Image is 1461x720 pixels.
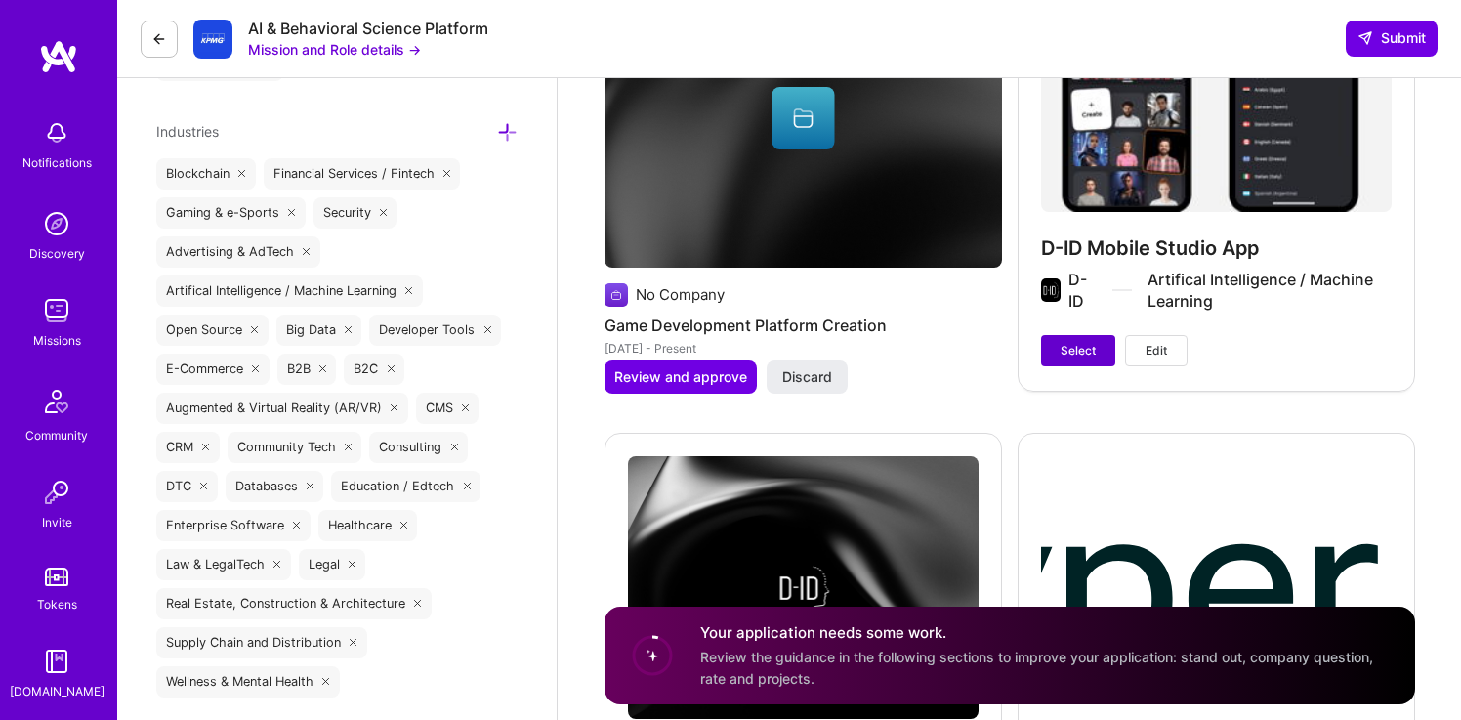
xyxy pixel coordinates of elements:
[226,471,324,502] div: Databases
[156,471,218,502] div: DTC
[349,561,356,569] i: icon Close
[248,39,421,60] button: Mission and Role details →
[369,315,501,346] div: Developer Tools
[288,209,296,217] i: icon Close
[450,444,458,451] i: icon Close
[151,31,167,47] i: icon LeftArrowDark
[156,123,219,140] span: Industries
[345,326,353,334] i: icon Close
[156,354,270,385] div: E-Commerce
[303,248,311,256] i: icon Close
[37,642,76,681] img: guide book
[37,113,76,152] img: bell
[202,444,210,451] i: icon Close
[193,20,232,59] img: Company Logo
[37,473,76,512] img: Invite
[156,197,306,229] div: Gaming & e-Sports
[264,158,461,190] div: Financial Services / Fintech
[45,568,68,586] img: tokens
[1061,342,1096,360] span: Select
[605,360,757,394] button: Review and approve
[37,291,76,330] img: teamwork
[251,326,259,334] i: icon Close
[344,354,404,385] div: B2C
[605,338,1002,359] div: [DATE] - Present
[42,512,72,532] div: Invite
[443,170,451,178] i: icon Close
[387,365,395,373] i: icon Close
[416,393,480,424] div: CMS
[1357,30,1373,46] i: icon SendLight
[156,158,256,190] div: Blockchain
[345,444,353,451] i: icon Close
[1041,335,1115,366] button: Select
[10,681,104,701] div: [DOMAIN_NAME]
[156,432,220,463] div: CRM
[33,330,81,351] div: Missions
[614,367,747,387] span: Review and approve
[380,209,388,217] i: icon Close
[636,284,725,305] div: No Company
[293,522,301,529] i: icon Close
[25,425,88,445] div: Community
[463,483,471,490] i: icon Close
[252,365,260,373] i: icon Close
[22,152,92,173] div: Notifications
[319,365,327,373] i: icon Close
[248,19,488,39] div: AI & Behavioral Science Platform
[276,315,362,346] div: Big Data
[299,549,366,580] div: Legal
[39,39,78,74] img: logo
[767,360,848,394] button: Discard
[156,275,423,307] div: Artifical Intelligence / Machine Learning
[1357,28,1426,48] span: Submit
[33,378,80,425] img: Community
[1146,342,1167,360] span: Edit
[369,432,468,463] div: Consulting
[228,432,362,463] div: Community Tech
[1125,335,1188,366] button: Edit
[156,588,432,619] div: Real Estate, Construction & Architecture
[1346,21,1438,56] button: Submit
[156,666,340,698] div: Wellness & Mental Health
[307,483,314,490] i: icon Close
[405,287,413,295] i: icon Close
[414,600,422,608] i: icon Close
[605,313,1002,338] h4: Game Development Platform Creation
[700,623,1392,644] h4: Your application needs some work.
[273,561,281,569] i: icon Close
[483,326,491,334] i: icon Close
[156,549,291,580] div: Law & LegalTech
[277,354,337,385] div: B2B
[156,393,408,424] div: Augmented & Virtual Reality (AR/VR)
[238,170,246,178] i: icon Close
[37,204,76,243] img: discovery
[200,483,208,490] i: icon Close
[156,627,367,658] div: Supply Chain and Distribution
[156,510,311,541] div: Enterprise Software
[391,404,398,412] i: icon Close
[350,639,357,647] i: icon Close
[400,522,408,529] i: icon Close
[313,197,397,229] div: Security
[782,367,832,387] span: Discard
[605,283,628,307] img: Company logo
[156,315,269,346] div: Open Source
[462,404,470,412] i: icon Close
[156,236,320,268] div: Advertising & AdTech
[37,594,77,614] div: Tokens
[700,650,1373,687] span: Review the guidance in the following sections to improve your application: stand out, company que...
[331,471,480,502] div: Education / Edtech
[318,510,418,541] div: Healthcare
[322,678,330,686] i: icon Close
[29,243,85,264] div: Discovery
